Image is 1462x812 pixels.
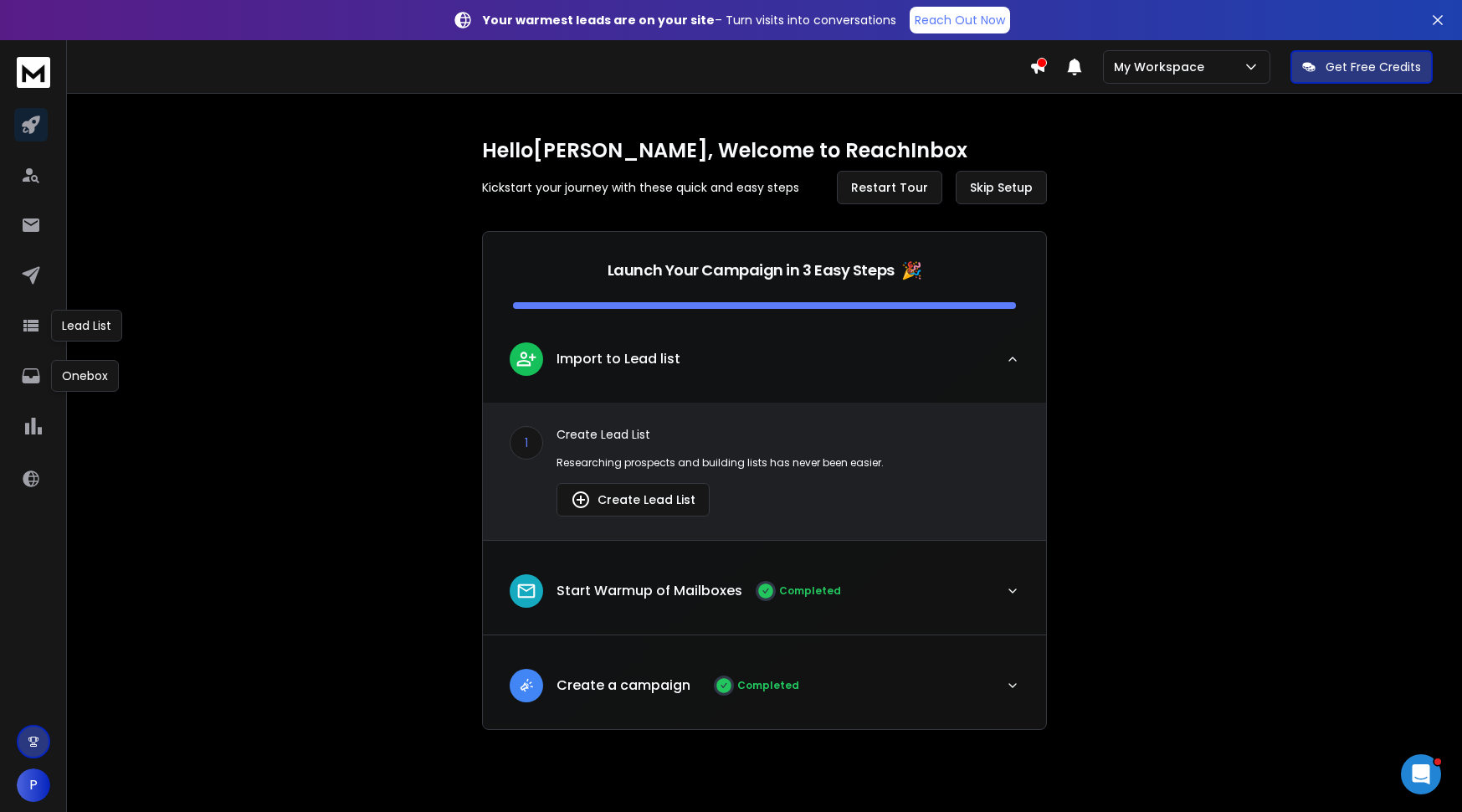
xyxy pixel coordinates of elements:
p: Reach Out Now [915,12,1005,28]
p: Import to Lead list [557,349,680,369]
p: Get Free Credits [1326,59,1421,75]
a: Reach Out Now [910,7,1010,33]
button: Skip Setup [956,171,1047,204]
strong: Your warmest leads are on your site [483,12,715,28]
img: lead [516,675,537,696]
h1: Hello [PERSON_NAME] , Welcome to ReachInbox [482,137,1047,164]
img: logo [17,57,50,88]
button: Create Lead List [557,483,710,516]
button: P [17,768,50,802]
p: Completed [779,584,841,598]
p: – Turn visits into conversations [483,12,896,28]
button: leadCreate a campaignCompleted [483,655,1046,729]
div: Lead List [51,310,122,342]
img: lead [516,580,537,602]
p: Researching prospects and building lists has never been easier. [557,456,1019,470]
img: lead [571,490,591,510]
p: Kickstart your journey with these quick and easy steps [482,179,799,196]
div: 1 [510,426,543,460]
img: lead [516,348,537,369]
button: Restart Tour [837,171,942,204]
button: leadStart Warmup of MailboxesCompleted [483,561,1046,635]
p: Start Warmup of Mailboxes [557,581,742,601]
iframe: Intercom live chat [1401,754,1441,794]
span: Skip Setup [970,179,1033,196]
p: Create Lead List [557,426,1019,443]
p: My Workspace [1114,59,1211,75]
p: Create a campaign [557,676,690,696]
div: leadImport to Lead list [483,403,1046,540]
p: Completed [737,679,799,692]
span: 🎉 [901,259,922,282]
button: Get Free Credits [1290,50,1433,84]
div: Onebox [51,360,119,392]
button: leadImport to Lead list [483,329,1046,403]
p: Launch Your Campaign in 3 Easy Steps [608,259,895,282]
